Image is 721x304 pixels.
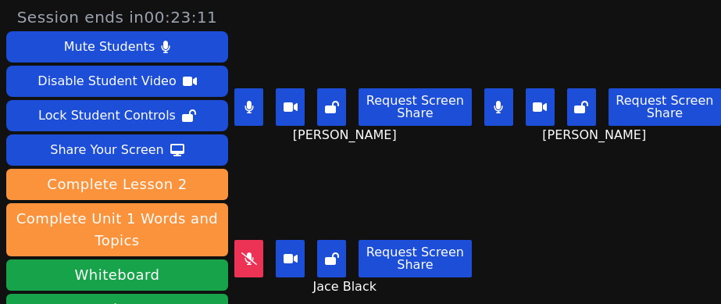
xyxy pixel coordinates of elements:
button: Request Screen Share [359,88,471,126]
div: Lock Student Controls [38,103,176,128]
button: Lock Student Controls [6,100,228,131]
div: Mute Students [64,34,155,59]
span: [PERSON_NAME] [542,126,650,145]
button: Disable Student Video [6,66,228,97]
time: 00:23:11 [145,8,218,27]
button: Mute Students [6,31,228,63]
button: Whiteboard [6,259,228,291]
span: Session ends in [17,6,218,28]
div: Disable Student Video [37,69,176,94]
button: Complete Lesson 2 [6,169,228,200]
span: [PERSON_NAME] [293,126,401,145]
button: Complete Unit 1 Words and Topics [6,203,228,256]
span: Jace Black [312,277,380,296]
button: Share Your Screen [6,134,228,166]
button: Request Screen Share [609,88,721,126]
button: Request Screen Share [359,240,471,277]
div: Share Your Screen [50,138,164,163]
